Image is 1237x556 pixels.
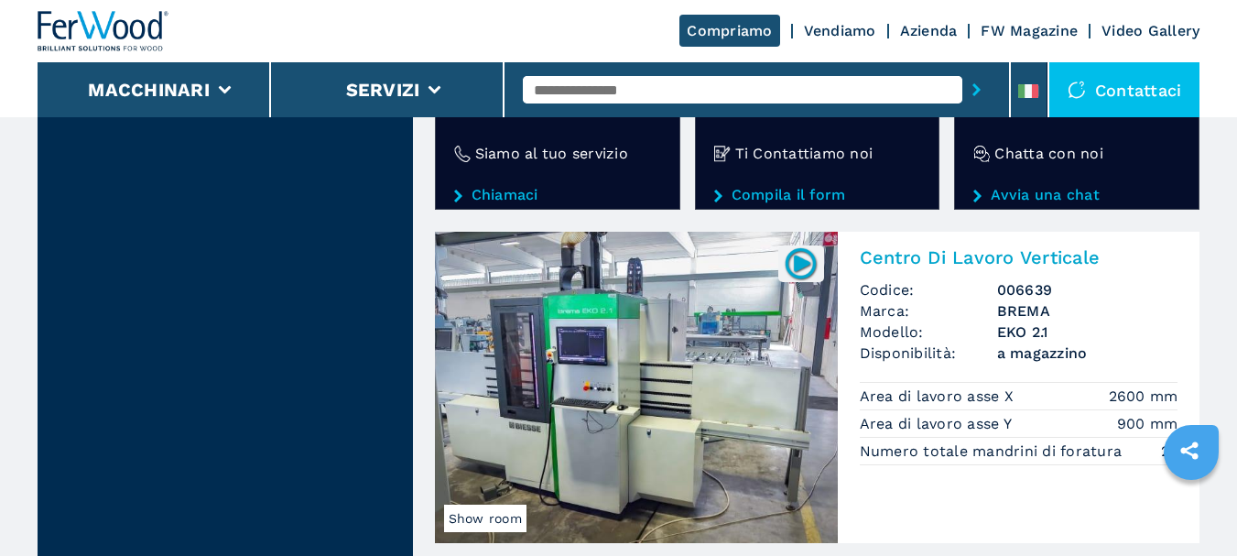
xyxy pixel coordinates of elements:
p: Area di lavoro asse X [860,387,1019,407]
a: Centro Di Lavoro Verticale BREMA EKO 2.1Show room006639Centro Di Lavoro VerticaleCodice:006639Mar... [435,232,1200,543]
img: Ferwood [38,11,169,51]
em: 900 mm [1117,413,1178,434]
a: Video Gallery [1101,22,1199,39]
a: Azienda [900,22,958,39]
a: Chiamaci [454,187,661,203]
a: Avvia una chat [973,187,1180,203]
em: 22 [1161,441,1178,462]
h4: Chatta con noi [994,143,1103,164]
button: submit-button [962,69,991,111]
a: sharethis [1166,428,1212,474]
iframe: Chat [1159,474,1223,542]
img: Siamo al tuo servizio [454,146,471,162]
a: Compriamo [679,15,779,47]
span: Show room [444,505,526,532]
h3: BREMA [997,300,1178,322]
p: Area di lavoro asse Y [860,414,1017,434]
span: Marca: [860,300,997,322]
a: FW Magazine [981,22,1078,39]
img: 006639 [783,245,819,281]
h4: Siamo al tuo servizio [475,143,628,164]
div: Contattaci [1049,62,1200,117]
button: Macchinari [88,79,210,101]
span: Modello: [860,322,997,343]
button: Servizi [346,79,420,101]
h4: Ti Contattiamo noi [735,143,873,164]
span: a magazzino [997,343,1178,364]
a: Vendiamo [804,22,876,39]
span: Disponibilità: [860,343,997,364]
p: Numero totale mandrini di foratura [860,442,1127,462]
em: 2600 mm [1109,386,1178,407]
img: Chatta con noi [973,146,990,162]
a: Compila il form [714,187,921,203]
span: Codice: [860,279,997,300]
h3: EKO 2.1 [997,322,1178,343]
img: Ti Contattiamo noi [714,146,731,162]
img: Centro Di Lavoro Verticale BREMA EKO 2.1 [435,232,838,543]
h3: 006639 [997,279,1178,300]
h2: Centro Di Lavoro Verticale [860,246,1178,268]
img: Contattaci [1068,81,1086,99]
